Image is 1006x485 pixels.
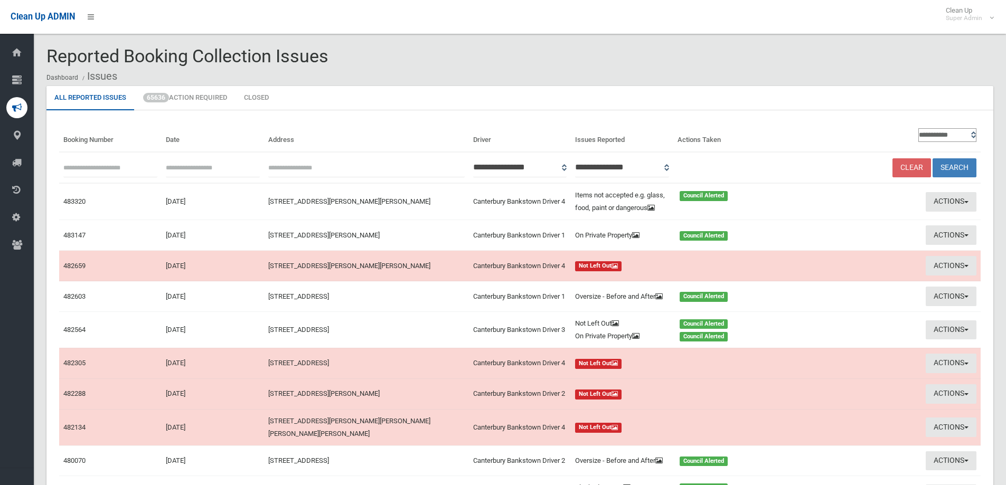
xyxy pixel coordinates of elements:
[569,330,673,343] div: On Private Property
[469,348,571,378] td: Canterbury Bankstown Driver 4
[575,229,772,242] a: On Private Property Council Alerted
[569,317,673,330] div: Not Left Out
[926,417,976,437] button: Actions
[569,229,673,242] div: On Private Property
[11,12,75,22] span: Clean Up ADMIN
[926,320,976,340] button: Actions
[162,311,264,348] td: [DATE]
[569,454,673,467] div: Oversize - Before and After
[575,260,772,272] a: Not Left Out
[264,348,469,378] td: [STREET_ADDRESS]
[575,290,772,303] a: Oversize - Before and After Council Alerted
[946,14,982,22] small: Super Admin
[469,311,571,348] td: Canterbury Bankstown Driver 3
[569,189,673,214] div: Items not accepted e.g. glass, food, paint or dangerous
[63,262,86,270] a: 482659
[575,359,622,369] span: Not Left Out
[162,251,264,281] td: [DATE]
[892,158,931,178] a: Clear
[933,158,976,178] button: Search
[264,220,469,251] td: [STREET_ADDRESS][PERSON_NAME]
[135,86,235,110] a: 65636Action Required
[63,389,86,397] a: 482288
[680,332,728,342] span: Council Alerted
[680,457,728,467] span: Council Alerted
[469,251,571,281] td: Canterbury Bankstown Driver 4
[469,220,571,251] td: Canterbury Bankstown Driver 1
[575,261,622,271] span: Not Left Out
[575,317,772,343] a: Not Left Out Council Alerted On Private Property Council Alerted
[162,220,264,251] td: [DATE]
[264,123,469,152] th: Address
[264,251,469,281] td: [STREET_ADDRESS][PERSON_NAME][PERSON_NAME]
[680,319,728,329] span: Council Alerted
[926,354,976,373] button: Actions
[575,387,772,400] a: Not Left Out
[162,378,264,409] td: [DATE]
[469,378,571,409] td: Canterbury Bankstown Driver 2
[926,225,976,245] button: Actions
[469,409,571,445] td: Canterbury Bankstown Driver 4
[63,292,86,300] a: 482603
[941,6,993,22] span: Clean Up
[46,86,134,110] a: All Reported Issues
[264,281,469,312] td: [STREET_ADDRESS]
[63,231,86,239] a: 483147
[926,287,976,306] button: Actions
[143,93,169,102] span: 65636
[469,281,571,312] td: Canterbury Bankstown Driver 1
[162,445,264,476] td: [DATE]
[162,183,264,220] td: [DATE]
[46,74,78,81] a: Dashboard
[926,192,976,212] button: Actions
[162,281,264,312] td: [DATE]
[575,389,622,400] span: Not Left Out
[680,191,728,201] span: Council Alerted
[575,454,772,467] a: Oversize - Before and After Council Alerted
[469,445,571,476] td: Canterbury Bankstown Driver 2
[80,66,117,86] li: Issues
[680,231,728,241] span: Council Alerted
[575,421,772,434] a: Not Left Out
[569,290,673,303] div: Oversize - Before and After
[469,183,571,220] td: Canterbury Bankstown Driver 4
[469,123,571,152] th: Driver
[575,189,772,214] a: Items not accepted e.g. glass, food, paint or dangerous Council Alerted
[575,423,622,433] span: Not Left Out
[264,409,469,445] td: [STREET_ADDRESS][PERSON_NAME][PERSON_NAME][PERSON_NAME][PERSON_NAME]
[926,384,976,404] button: Actions
[162,123,264,152] th: Date
[264,378,469,409] td: [STREET_ADDRESS][PERSON_NAME]
[63,197,86,205] a: 483320
[264,183,469,220] td: [STREET_ADDRESS][PERSON_NAME][PERSON_NAME]
[63,326,86,334] a: 482564
[59,123,162,152] th: Booking Number
[264,445,469,476] td: [STREET_ADDRESS]
[46,45,328,66] span: Reported Booking Collection Issues
[571,123,673,152] th: Issues Reported
[63,359,86,367] a: 482305
[162,348,264,378] td: [DATE]
[63,423,86,431] a: 482134
[926,256,976,275] button: Actions
[926,451,976,471] button: Actions
[63,457,86,464] a: 480070
[236,86,277,110] a: Closed
[680,292,728,302] span: Council Alerted
[673,123,776,152] th: Actions Taken
[264,311,469,348] td: [STREET_ADDRESS]
[575,357,772,369] a: Not Left Out
[162,409,264,445] td: [DATE]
